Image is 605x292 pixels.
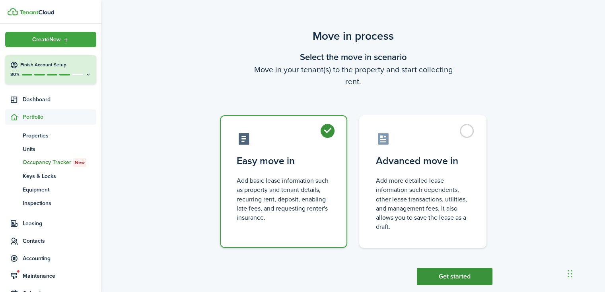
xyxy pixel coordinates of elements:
p: 80% [10,71,20,78]
a: Dashboard [5,92,96,107]
span: Properties [23,131,96,140]
span: Leasing [23,219,96,228]
div: Drag [568,262,572,286]
control-radio-card-description: Add more detailed lease information such dependents, other lease transactions, utilities, and man... [376,176,470,231]
span: Occupancy Tracker [23,158,96,167]
a: Occupancy TrackerNew [5,156,96,169]
a: Equipment [5,183,96,196]
iframe: Chat Widget [565,254,605,292]
img: TenantCloud [19,10,54,15]
span: New [75,159,85,166]
control-radio-card-title: Advanced move in [376,154,470,168]
span: Maintenance [23,272,96,280]
wizard-step-header-title: Select the move in scenario [214,50,492,64]
span: Contacts [23,237,96,245]
wizard-step-header-description: Move in your tenant(s) to the property and start collecting rent. [214,64,492,87]
span: Inspections [23,199,96,207]
span: Keys & Locks [23,172,96,180]
span: Portfolio [23,113,96,121]
button: Open menu [5,32,96,47]
a: Units [5,142,96,156]
control-radio-card-title: Easy move in [237,154,331,168]
span: Equipment [23,186,96,194]
a: Properties [5,129,96,142]
span: Accounting [23,254,96,263]
scenario-title: Move in process [214,28,492,44]
control-radio-card-description: Add basic lease information such as property and tenant details, recurring rent, deposit, enablin... [237,176,331,222]
img: TenantCloud [8,8,18,15]
a: Keys & Locks [5,169,96,183]
a: Inspections [5,196,96,210]
h4: Finish Account Setup [20,62,91,68]
span: Units [23,145,96,153]
span: Create New [32,37,61,43]
span: Dashboard [23,95,96,104]
button: Get started [417,268,492,285]
button: Finish Account Setup80% [5,55,96,84]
